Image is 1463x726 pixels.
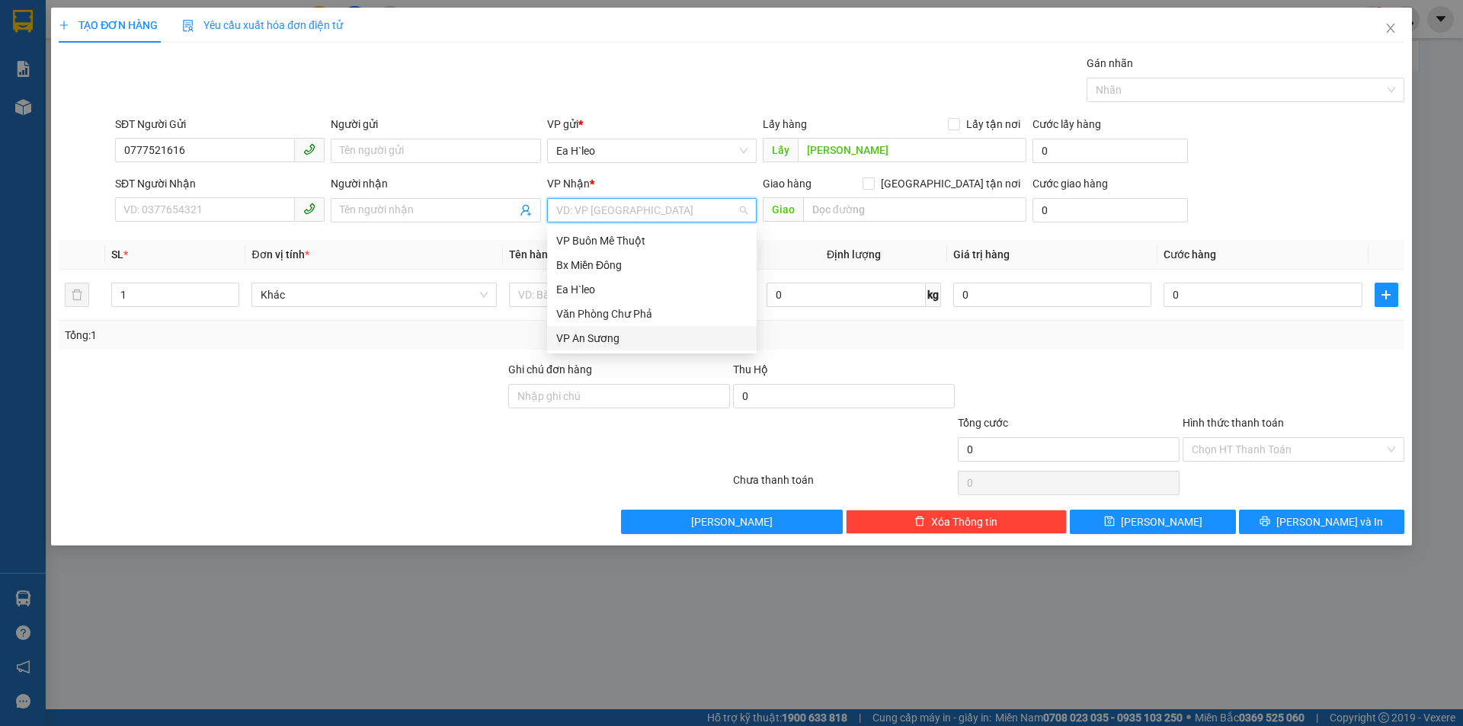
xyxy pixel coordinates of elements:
span: Lấy [763,138,798,162]
span: phone [303,143,315,155]
div: Bx Miền Đông [556,257,748,273]
div: Ea H`leo [556,281,748,298]
span: Tên hàng [509,248,554,261]
span: Tổng cước [958,417,1008,429]
input: VD: Bàn, Ghế [509,283,754,307]
span: Khác [261,283,488,306]
span: [PERSON_NAME] [1121,513,1202,530]
label: Hình thức thanh toán [1183,417,1284,429]
span: TẠO ĐƠN HÀNG [59,19,158,31]
div: VP An Sương [547,326,757,350]
button: save[PERSON_NAME] [1070,510,1235,534]
span: Lấy tận nơi [960,116,1026,133]
input: 0 [953,283,1151,307]
span: Yêu cầu xuất hóa đơn điện tử [182,19,343,31]
input: Dọc đường [798,138,1026,162]
span: user-add [520,204,532,216]
span: close [1385,22,1397,34]
span: Giá trị hàng [953,248,1010,261]
div: SĐT Người Gửi [115,116,325,133]
div: Người nhận [331,175,540,192]
span: SL [111,248,123,261]
span: phone [303,203,315,215]
input: Ghi chú đơn hàng [508,384,730,408]
label: Ghi chú đơn hàng [508,363,592,376]
button: delete [65,283,89,307]
span: Giao hàng [763,178,812,190]
span: plus [1375,289,1397,301]
div: Người gửi [331,116,540,133]
div: Ea H`leo [547,277,757,302]
span: [PERSON_NAME] [691,513,773,530]
label: Cước giao hàng [1032,178,1108,190]
span: plus [59,20,69,30]
div: Bx Miền Đông [547,253,757,277]
button: deleteXóa Thông tin [846,510,1068,534]
input: Cước giao hàng [1032,198,1188,222]
div: VP Buôn Mê Thuột [556,232,748,249]
div: Văn Phòng Chư Phả [556,305,748,322]
button: printer[PERSON_NAME] và In [1239,510,1404,534]
div: Chưa thanh toán [731,472,956,498]
span: Lấy hàng [763,118,807,130]
input: Dọc đường [803,197,1026,222]
span: save [1104,516,1115,528]
label: Cước lấy hàng [1032,118,1101,130]
span: Đơn vị tính [251,248,309,261]
span: Giao [763,197,803,222]
button: Close [1369,8,1412,50]
div: VP An Sương [556,330,748,347]
span: [PERSON_NAME] và In [1276,513,1383,530]
div: VP Buôn Mê Thuột [547,229,757,253]
span: Định lượng [827,248,881,261]
span: printer [1260,516,1270,528]
button: [PERSON_NAME] [621,510,843,534]
span: Xóa Thông tin [931,513,997,530]
div: Tổng: 1 [65,327,565,344]
img: icon [182,20,194,32]
input: Cước lấy hàng [1032,139,1188,163]
div: SĐT Người Nhận [115,175,325,192]
span: VP Nhận [547,178,590,190]
label: Gán nhãn [1087,57,1133,69]
div: Văn Phòng Chư Phả [547,302,757,326]
button: plus [1375,283,1398,307]
span: [GEOGRAPHIC_DATA] tận nơi [875,175,1026,192]
span: Ea H`leo [556,139,748,162]
div: VP gửi [547,116,757,133]
span: Thu Hộ [733,363,768,376]
span: Cước hàng [1164,248,1216,261]
span: kg [926,283,941,307]
span: delete [914,516,925,528]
